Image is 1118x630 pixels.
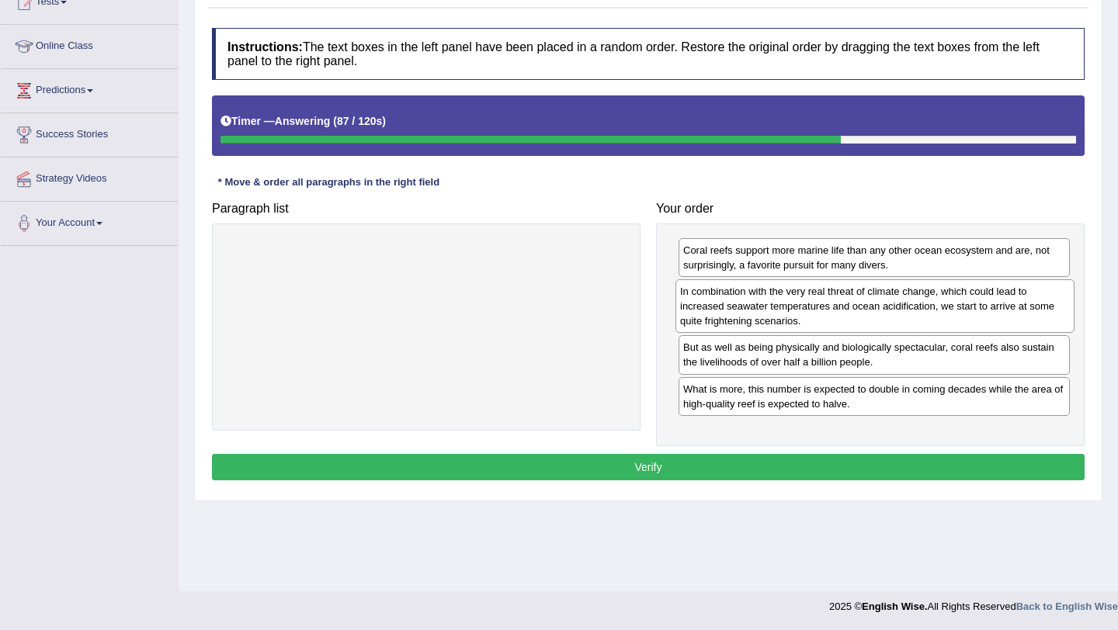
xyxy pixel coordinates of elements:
[1,113,178,152] a: Success Stories
[862,601,927,612] strong: English Wise.
[679,335,1070,374] div: But as well as being physically and biologically spectacular, coral reefs also sustain the liveli...
[212,202,641,216] h4: Paragraph list
[679,238,1070,277] div: Coral reefs support more marine life than any other ocean ecosystem and are, not surprisingly, a ...
[220,116,386,127] h5: Timer —
[212,175,446,190] div: * Move & order all paragraphs in the right field
[337,115,382,127] b: 87 / 120s
[1,69,178,108] a: Predictions
[829,591,1118,614] div: 2025 © All Rights Reserved
[333,115,337,127] b: (
[212,28,1085,80] h4: The text boxes in the left panel have been placed in a random order. Restore the original order b...
[212,454,1085,480] button: Verify
[1,157,178,196] a: Strategy Videos
[656,202,1085,216] h4: Your order
[1,25,178,64] a: Online Class
[382,115,386,127] b: )
[275,115,331,127] b: Answering
[1016,601,1118,612] a: Back to English Wise
[227,40,303,54] b: Instructions:
[679,377,1070,416] div: What is more, this number is expected to double in coming decades while the area of high-quality ...
[675,279,1075,333] div: In combination with the very real threat of climate change, which could lead to increased seawate...
[1,202,178,241] a: Your Account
